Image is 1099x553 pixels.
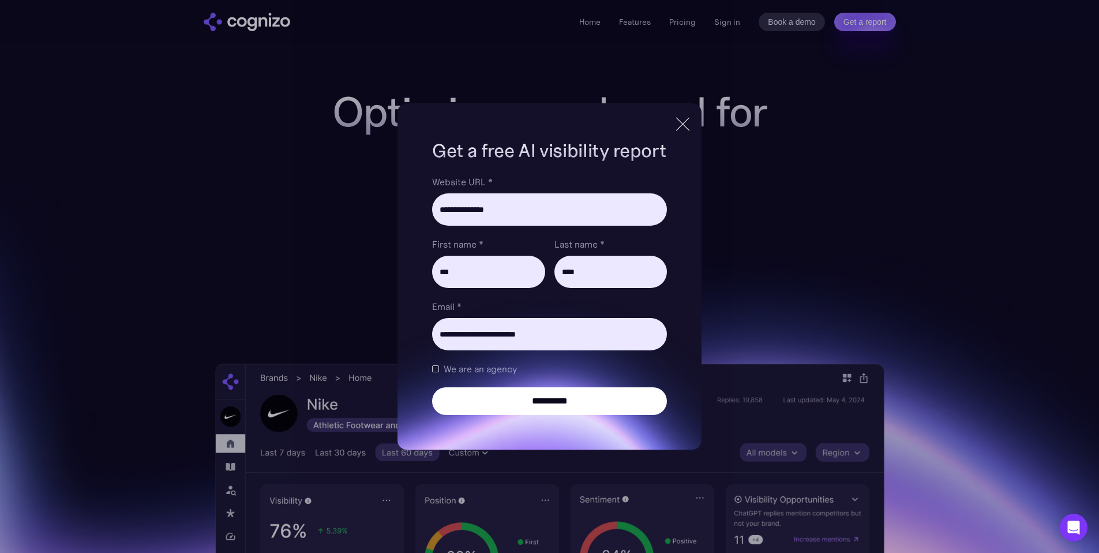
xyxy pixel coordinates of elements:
label: Email * [432,300,666,313]
div: Open Intercom Messenger [1060,514,1087,541]
label: Website URL * [432,175,666,189]
label: First name * [432,237,545,251]
span: We are an agency [444,362,517,376]
form: Brand Report Form [432,175,666,415]
label: Last name * [554,237,667,251]
h1: Get a free AI visibility report [432,138,666,163]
